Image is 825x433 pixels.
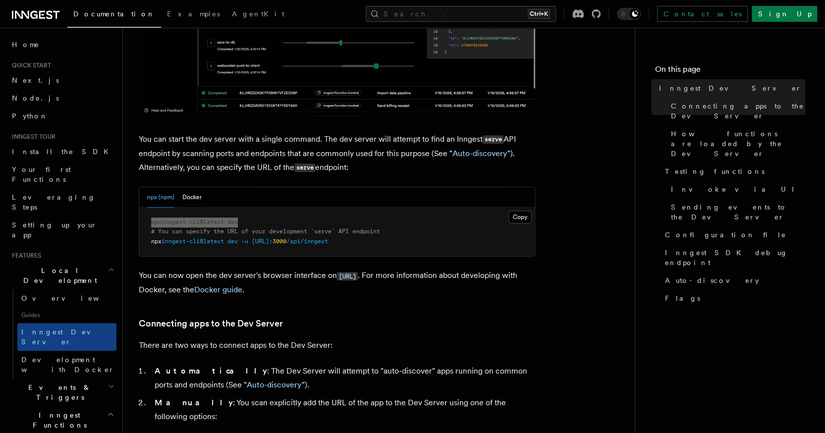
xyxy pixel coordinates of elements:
div: Local Development [8,289,116,379]
span: Inngest Dev Server [659,83,802,93]
span: inngest-cli@latest [162,218,224,225]
p: You can start the dev server with a single command. The dev server will attempt to find an Innges... [139,132,535,175]
a: Sign Up [752,6,817,22]
a: Overview [17,289,116,307]
a: How functions are loaded by the Dev Server [667,125,805,162]
a: Connecting apps to the Dev Server [667,97,805,125]
a: Inngest SDK debug endpoint [661,244,805,271]
a: Auto-discovery [452,149,507,158]
code: serve [483,135,503,144]
span: Python [12,112,48,120]
span: Node.js [12,94,59,102]
span: 3000 [273,238,286,245]
button: npx (npm) [147,187,174,208]
span: Events & Triggers [8,382,108,402]
a: Node.js [8,89,116,107]
span: Connecting apps to the Dev Server [671,101,805,121]
button: Toggle dark mode [617,8,641,20]
span: Documentation [73,10,155,18]
span: Flags [665,293,700,303]
a: Inngest Dev Server [17,323,116,351]
a: Setting up your app [8,216,116,244]
span: Auto-discovery [665,275,759,285]
a: Testing functions [661,162,805,180]
span: dev [227,218,238,225]
span: Guides [17,307,116,323]
h4: On this page [655,63,805,79]
span: Development with Docker [21,356,114,374]
code: serve [294,163,315,172]
span: Setting up your app [12,221,97,239]
a: [URL] [337,271,358,280]
button: Search...Ctrl+K [366,6,556,22]
span: npx [151,238,162,245]
span: Home [12,40,40,50]
span: Overview [21,294,123,302]
span: Inngest SDK debug endpoint [665,248,805,268]
span: # You can specify the URL of your development `serve` API endpoint [151,228,380,235]
span: Sending events to the Dev Server [671,202,805,222]
a: Contact sales [657,6,748,22]
span: Leveraging Steps [12,193,96,211]
span: AgentKit [232,10,284,18]
a: Sending events to the Dev Server [667,198,805,226]
span: Next.js [12,76,59,84]
a: Auto-discovery [247,380,302,389]
a: Connecting apps to the Dev Server [139,317,283,330]
a: Flags [661,289,805,307]
span: npx [151,218,162,225]
span: Your first Functions [12,165,71,183]
span: Invoke via UI [671,184,803,194]
strong: Manually [155,398,233,407]
span: Inngest Dev Server [21,328,106,346]
span: -u [241,238,248,245]
span: [URL]: [252,238,273,245]
a: Configuration file [661,226,805,244]
span: Testing functions [665,166,765,176]
a: Leveraging Steps [8,188,116,216]
a: Invoke via UI [667,180,805,198]
a: Inngest Dev Server [655,79,805,97]
button: Copy [508,211,532,223]
span: Features [8,252,41,260]
a: Documentation [67,3,161,28]
a: Your first Functions [8,161,116,188]
span: /api/inngest [286,238,328,245]
span: Quick start [8,61,51,69]
span: Install the SDK [12,148,114,156]
strong: Automatically [155,366,267,376]
a: Examples [161,3,226,27]
kbd: Ctrl+K [528,9,550,19]
a: Next.js [8,71,116,89]
a: Development with Docker [17,351,116,379]
span: Local Development [8,266,108,285]
button: Docker [182,187,202,208]
span: inngest-cli@latest [162,238,224,245]
a: Python [8,107,116,125]
p: You can now open the dev server's browser interface on . For more information about developing wi... [139,269,535,297]
span: dev [227,238,238,245]
a: AgentKit [226,3,290,27]
li: : The Dev Server will attempt to "auto-discover" apps running on common ports and endpoints (See ... [152,364,535,392]
button: Local Development [8,262,116,289]
p: There are two ways to connect apps to the Dev Server: [139,338,535,352]
span: Configuration file [665,230,786,240]
span: How functions are loaded by the Dev Server [671,129,805,159]
button: Events & Triggers [8,379,116,406]
a: Docker guide [194,285,242,294]
a: Auto-discovery [661,271,805,289]
a: Install the SDK [8,143,116,161]
a: Home [8,36,116,54]
code: [URL] [337,272,358,280]
span: Inngest Functions [8,410,107,430]
span: Inngest tour [8,133,55,141]
span: Examples [167,10,220,18]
